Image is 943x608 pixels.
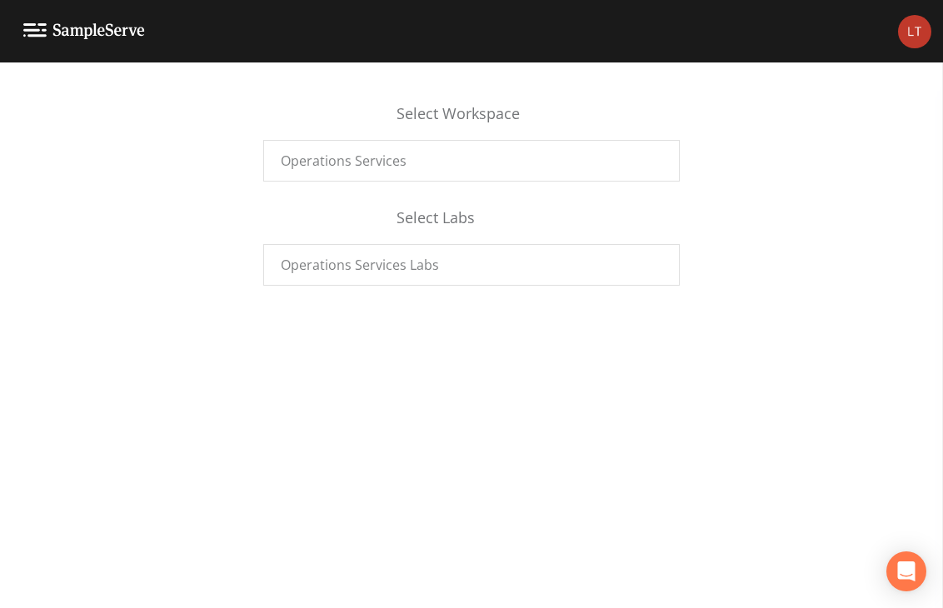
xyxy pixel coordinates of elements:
[886,551,926,591] div: Open Intercom Messenger
[898,15,931,48] img: 61b728bb6ed04fe4f8f3bbe37b2cca36
[263,102,680,140] div: Select Workspace
[23,23,145,39] img: logo
[263,244,680,286] a: Operations Services Labs
[281,151,407,171] span: Operations Services
[263,207,680,244] div: Select Labs
[281,255,439,275] span: Operations Services Labs
[263,140,680,182] a: Operations Services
